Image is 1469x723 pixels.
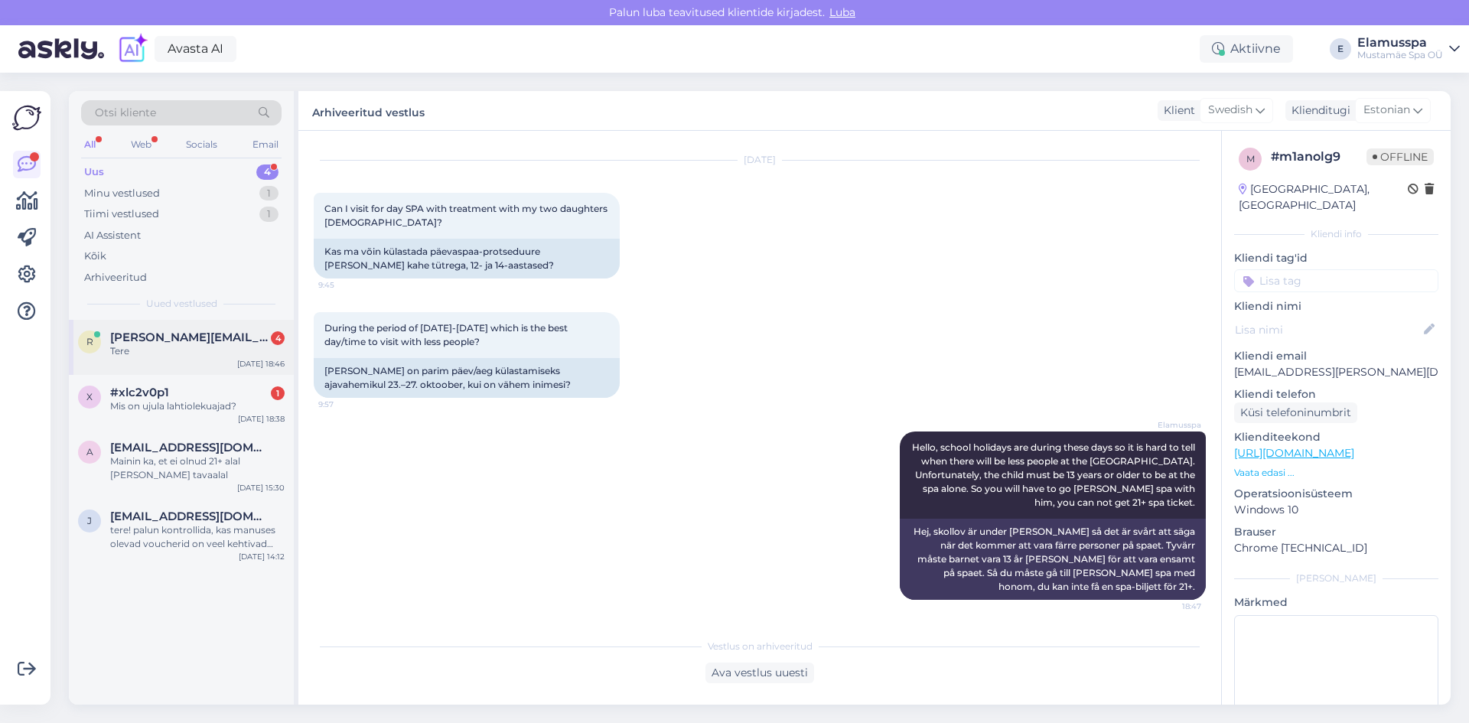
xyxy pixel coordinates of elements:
[110,454,285,482] div: Mainin ka, et ei olnud 21+ alal [PERSON_NAME] tavaalal
[84,164,104,180] div: Uus
[1285,103,1350,119] div: Klienditugi
[271,331,285,345] div: 4
[84,270,147,285] div: Arhiveeritud
[1357,37,1443,49] div: Elamusspa
[324,322,570,347] span: During the period of [DATE]-[DATE] which is the best day/time to visit with less people?
[1357,37,1460,61] a: ElamusspaMustamäe Spa OÜ
[708,640,813,653] span: Vestlus on arhiveeritud
[1234,466,1438,480] p: Vaata edasi ...
[146,297,217,311] span: Uued vestlused
[86,446,93,458] span: a
[256,164,278,180] div: 4
[1330,38,1351,60] div: E
[84,249,106,264] div: Kõik
[1234,402,1357,423] div: Küsi telefoninumbrit
[239,551,285,562] div: [DATE] 14:12
[1234,502,1438,518] p: Windows 10
[314,239,620,278] div: Kas ma võin külastada päevaspaa-protseduure [PERSON_NAME] kahe tütrega, 12- ja 14-aastased?
[1239,181,1408,213] div: [GEOGRAPHIC_DATA], [GEOGRAPHIC_DATA]
[86,391,93,402] span: x
[237,482,285,493] div: [DATE] 15:30
[1234,364,1438,380] p: [EMAIL_ADDRESS][PERSON_NAME][DOMAIN_NAME]
[1144,419,1201,431] span: Elamusspa
[116,33,148,65] img: explore-ai
[825,5,860,19] span: Luba
[1234,429,1438,445] p: Klienditeekond
[314,153,1206,167] div: [DATE]
[1363,102,1410,119] span: Estonian
[312,100,425,121] label: Arhiveeritud vestlus
[1200,35,1293,63] div: Aktiivne
[249,135,282,155] div: Email
[1246,153,1255,164] span: m
[1234,446,1354,460] a: [URL][DOMAIN_NAME]
[1234,540,1438,556] p: Chrome [TECHNICAL_ID]
[1234,298,1438,314] p: Kliendi nimi
[1271,148,1366,166] div: # m1anolg9
[84,207,159,222] div: Tiimi vestlused
[1366,148,1434,165] span: Offline
[1234,524,1438,540] p: Brauser
[1234,572,1438,585] div: [PERSON_NAME]
[1234,386,1438,402] p: Kliendi telefon
[271,386,285,400] div: 1
[1234,486,1438,502] p: Operatsioonisüsteem
[128,135,155,155] div: Web
[1158,103,1195,119] div: Klient
[238,413,285,425] div: [DATE] 18:38
[12,103,41,132] img: Askly Logo
[1234,594,1438,611] p: Märkmed
[900,519,1206,600] div: Hej, skollov är under [PERSON_NAME] så det är svårt att säga när det kommer att vara färre person...
[259,207,278,222] div: 1
[84,186,160,201] div: Minu vestlused
[110,510,269,523] span: jaana.kaat@gmail.com
[318,399,376,410] span: 9:57
[183,135,220,155] div: Socials
[1357,49,1443,61] div: Mustamäe Spa OÜ
[259,186,278,201] div: 1
[324,203,610,228] span: Can I visit for day SPA with treatment with my two daughters [DEMOGRAPHIC_DATA]?
[1234,348,1438,364] p: Kliendi email
[1144,601,1201,612] span: 18:47
[912,441,1197,508] span: Hello, school holidays are during these days so it is hard to tell when there will be less people...
[1208,102,1252,119] span: Swedish
[110,344,285,358] div: Tere
[1235,321,1421,338] input: Lisa nimi
[110,523,285,551] div: tere! palun kontrollida, kas manuses olevad voucherid on veel kehtivad ([PERSON_NAME], kas said k...
[110,441,269,454] span: alpius.andreas@gmail.com
[95,105,156,121] span: Otsi kliente
[86,336,93,347] span: r
[705,663,814,683] div: Ava vestlus uuesti
[1234,227,1438,241] div: Kliendi info
[1234,250,1438,266] p: Kliendi tag'id
[318,279,376,291] span: 9:45
[110,386,169,399] span: #xlc2v0p1
[81,135,99,155] div: All
[110,399,285,413] div: Mis on ujula lahtiolekuajad?
[237,358,285,370] div: [DATE] 18:46
[155,36,236,62] a: Avasta AI
[1234,269,1438,292] input: Lisa tag
[87,515,92,526] span: j
[84,228,141,243] div: AI Assistent
[314,358,620,398] div: [PERSON_NAME] on parim päev/aeg külastamiseks ajavahemikul 23.–27. oktoober, kui on vähem inimesi?
[110,331,269,344] span: raimo.pindus@mail.ee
